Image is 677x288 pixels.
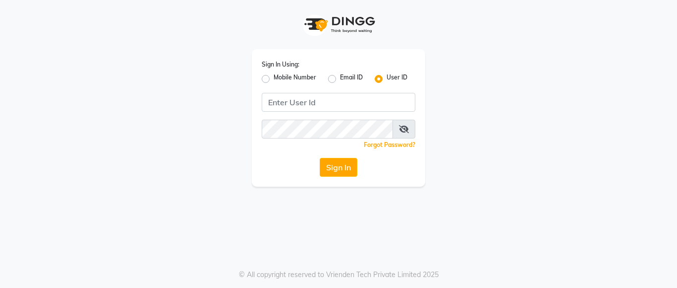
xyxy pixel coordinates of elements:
[299,10,378,39] img: logo1.svg
[364,141,415,148] a: Forgot Password?
[274,73,316,85] label: Mobile Number
[320,158,357,177] button: Sign In
[387,73,407,85] label: User ID
[262,93,415,112] input: Username
[340,73,363,85] label: Email ID
[262,60,299,69] label: Sign In Using:
[262,120,393,139] input: Username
